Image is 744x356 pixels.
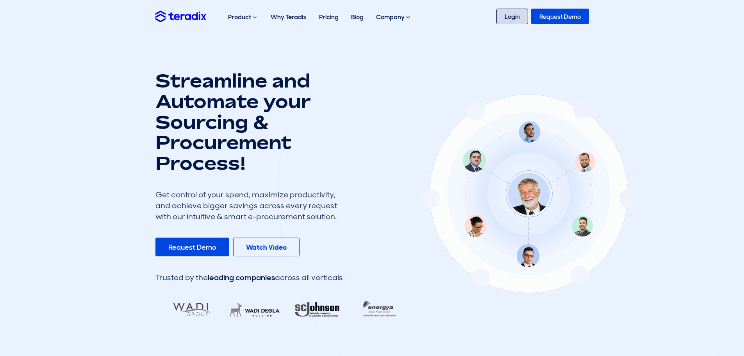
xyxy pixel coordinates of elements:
[155,272,343,283] div: Trusted by the across all verticals
[313,5,345,29] a: Pricing
[208,272,275,283] span: leading companies
[246,243,287,252] b: Watch Video
[370,5,418,30] div: Company
[155,189,343,222] div: Get control of your spend, maximize productivity, and achieve bigger savings across every request...
[155,70,343,174] h1: Streamline and Automate your Sourcing & Procurement Process!
[155,11,206,22] img: Teradix logo
[233,238,300,256] a: Watch Video
[155,238,229,256] a: Request Demo
[265,297,328,322] img: RA
[496,9,528,24] a: Login
[222,5,264,30] div: Product
[345,5,370,29] a: Blog
[531,9,589,24] a: Request Demo
[264,5,313,29] a: Why Teradix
